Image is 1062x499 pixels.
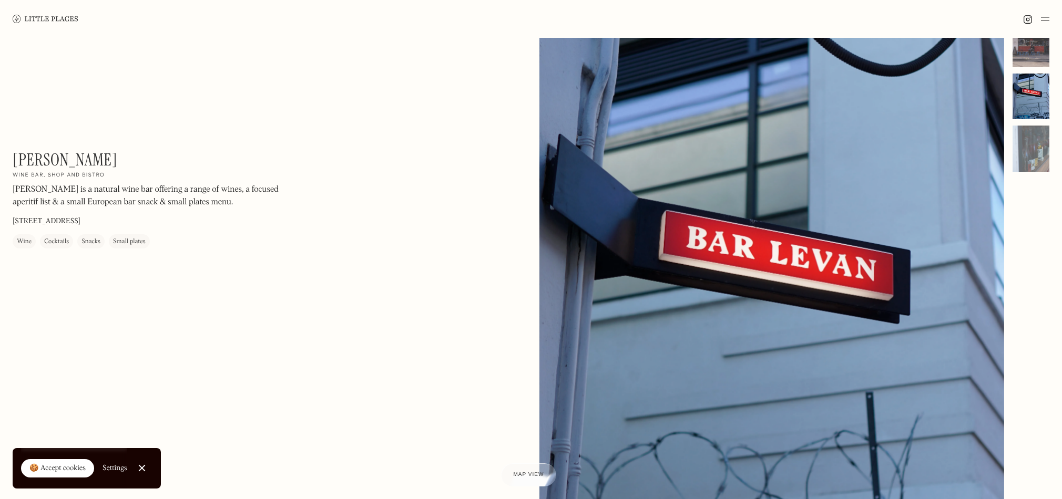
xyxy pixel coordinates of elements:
[13,172,105,179] h2: Wine bar, shop and bistro
[13,150,117,170] h1: [PERSON_NAME]
[44,236,69,247] div: Cocktails
[103,464,127,472] div: Settings
[103,456,127,480] a: Settings
[81,236,100,247] div: Snacks
[501,463,557,486] a: Map view
[131,458,152,479] a: Close Cookie Popup
[113,236,146,247] div: Small plates
[17,236,32,247] div: Wine
[514,472,544,477] span: Map view
[29,463,86,474] div: 🍪 Accept cookies
[21,459,94,478] a: 🍪 Accept cookies
[13,216,80,227] p: [STREET_ADDRESS]
[13,183,297,209] p: [PERSON_NAME] is a natural wine bar offering a range of wines, a focused aperitif list & a small ...
[141,468,142,469] div: Close Cookie Popup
